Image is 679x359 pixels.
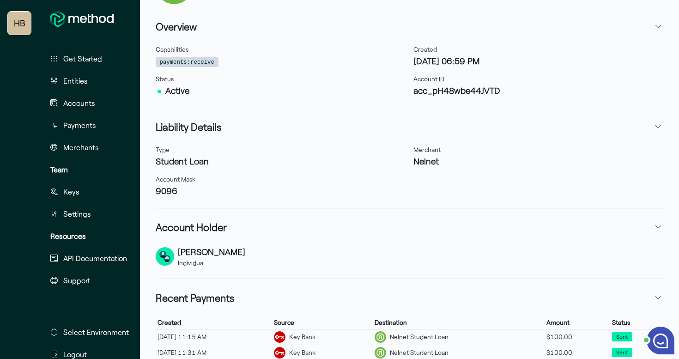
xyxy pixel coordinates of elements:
[158,318,181,327] span: Created
[50,11,114,27] img: MethodFi Logo
[160,58,214,67] code: payments:receive
[178,259,205,267] span: Individual
[156,75,174,83] span: Status
[47,205,131,223] button: Settings
[47,49,131,68] button: Get Started
[390,348,449,358] div: Nelnet Student Loan
[413,55,664,67] h3: [DATE] 06:59 PM
[413,45,437,53] span: Created
[50,165,68,174] strong: Team
[63,53,102,64] span: Get Started
[63,327,129,338] span: Select Environment
[156,146,170,153] span: Type
[156,138,664,208] div: Liability Details
[156,84,406,97] h3: Active
[63,75,88,86] span: Entities
[47,249,131,268] button: API Documentation
[156,247,174,266] div: destination-entity
[616,348,628,357] span: Sent
[612,318,630,327] span: Status
[289,348,315,358] div: Key Bank
[390,332,449,342] div: Nelnet Student Loan
[156,347,273,359] div: [DATE] 11:31 AM
[47,323,133,341] button: Select Environment
[612,332,632,341] span: Sent
[413,75,444,83] span: Account ID
[289,332,315,342] div: Key Bank
[156,184,406,197] h3: 9096
[47,116,131,134] button: Payments
[47,72,131,90] button: Entities
[156,119,221,134] h3: Liability Details
[156,45,188,53] span: Capabilities
[14,14,25,32] span: HB
[47,183,131,201] button: Keys
[156,238,664,279] div: Account Holder
[156,57,218,67] span: payments:receive
[63,142,99,153] span: Merchants
[156,329,664,345] tr: [DATE] 11:15 AMKey BankNelnet Student Loan$100.00Sent
[274,318,294,327] span: Source
[156,155,406,167] h3: Student Loan
[47,138,131,157] button: Merchants
[63,120,96,131] span: Payments
[156,219,227,234] h3: Account Holder
[616,333,628,341] span: Sent
[63,253,127,264] span: API Documentation
[375,318,407,327] span: Destination
[178,245,245,258] h3: [PERSON_NAME]
[156,175,195,183] span: Account Mask
[156,286,664,309] button: Recent Payments
[274,347,285,359] div: Bank
[63,186,79,197] span: Keys
[274,331,285,343] div: Bank
[156,290,234,305] h3: Recent Payments
[375,331,386,343] div: Bank
[50,164,68,175] span: Team
[546,318,570,327] span: Amount
[156,216,664,238] button: Account Holder
[413,146,441,153] span: Merchant
[156,37,664,108] div: Overview
[63,275,90,286] span: Support
[413,84,664,97] h3: acc_pH48wbe44JVTD
[63,208,91,219] span: Settings
[375,347,386,359] div: Bank
[545,331,610,343] div: $100.00
[47,271,131,290] button: Support
[156,19,197,34] h3: Overview
[156,331,273,343] div: [DATE] 11:15 AM
[545,347,610,359] div: $100.00
[47,94,131,112] button: Accounts
[50,231,86,240] strong: Resources
[156,116,664,138] button: Liability Details
[8,12,31,35] button: Highway Benefits
[413,155,664,167] h3: Nelnet
[612,348,632,357] span: Sent
[156,15,664,37] button: Overview
[63,97,95,109] span: Accounts
[50,231,86,242] span: Resources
